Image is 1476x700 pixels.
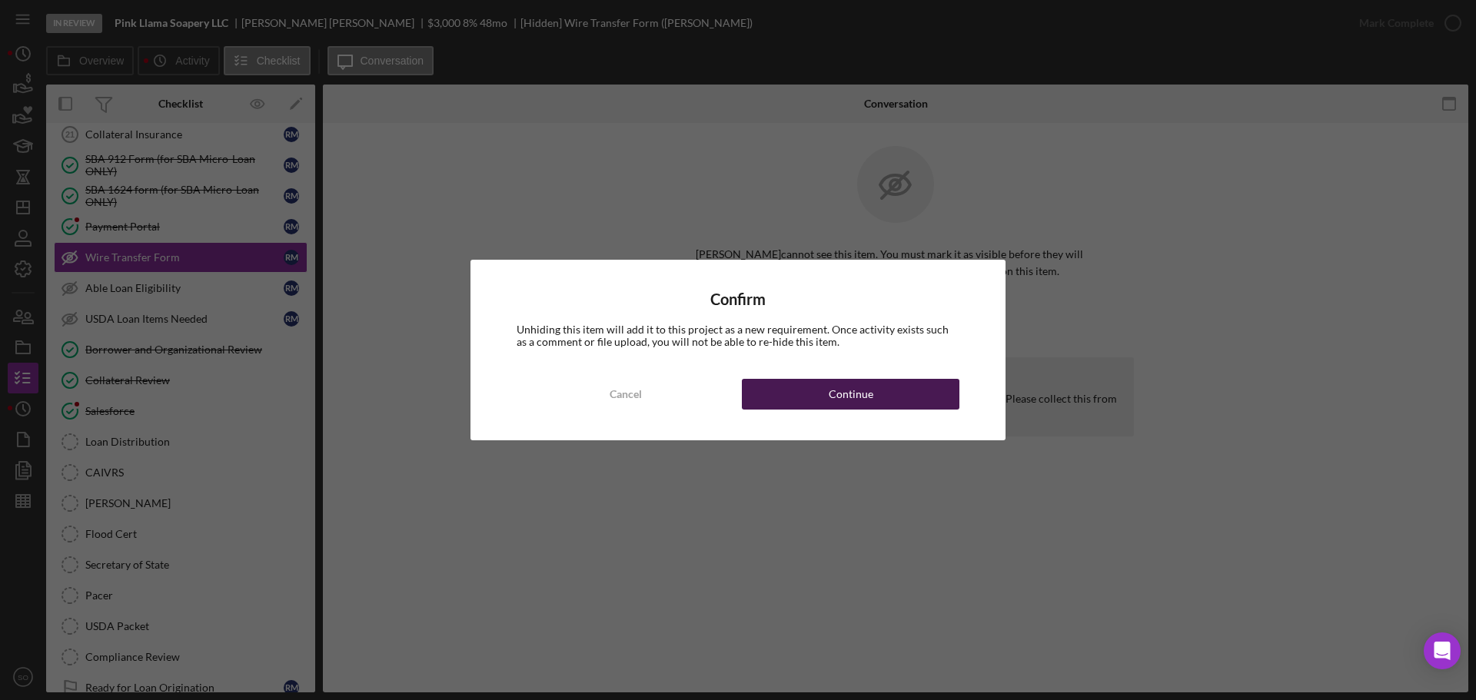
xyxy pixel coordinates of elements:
[742,379,959,410] button: Continue
[517,379,734,410] button: Cancel
[1424,632,1461,669] div: Open Intercom Messenger
[610,379,642,410] div: Cancel
[829,379,873,410] div: Continue
[517,290,959,308] h4: Confirm
[517,323,959,348] div: Unhiding this item will add it to this project as a new requirement. Once activity exists such as...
